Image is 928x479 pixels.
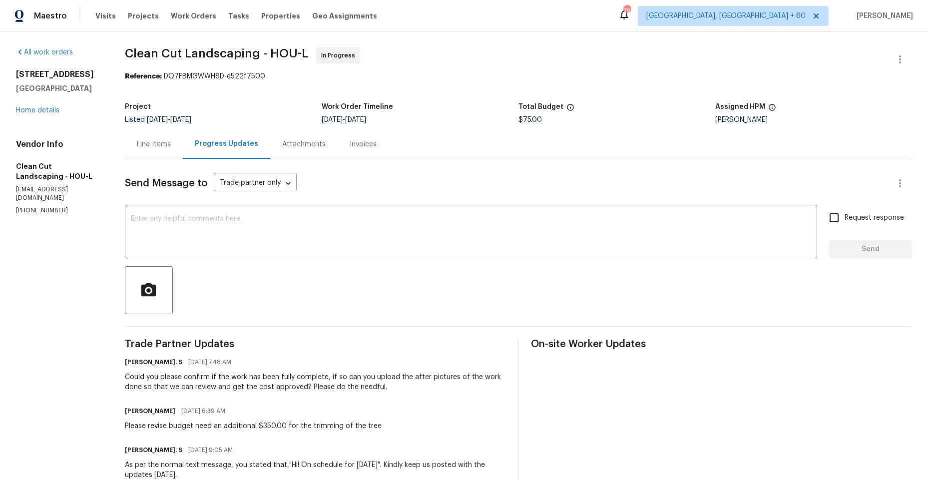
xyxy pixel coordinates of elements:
[125,406,175,416] h6: [PERSON_NAME]
[125,372,506,392] div: Could you please confirm if the work has been fully complete, if so can you upload the after pict...
[768,103,776,116] span: The hpm assigned to this work order.
[125,357,182,367] h6: [PERSON_NAME]. S
[147,116,191,123] span: -
[195,139,258,149] div: Progress Updates
[715,116,912,123] div: [PERSON_NAME]
[623,6,630,16] div: 789
[16,161,101,181] h5: Clean Cut Landscaping - HOU-L
[170,116,191,123] span: [DATE]
[261,11,300,21] span: Properties
[16,139,101,149] h4: Vendor Info
[322,116,343,123] span: [DATE]
[125,178,208,188] span: Send Message to
[345,116,366,123] span: [DATE]
[322,116,366,123] span: -
[845,213,904,223] span: Request response
[350,139,377,149] div: Invoices
[188,357,231,367] span: [DATE] 7:48 AM
[282,139,326,149] div: Attachments
[125,339,506,349] span: Trade Partner Updates
[147,116,168,123] span: [DATE]
[312,11,377,21] span: Geo Assignments
[125,73,162,80] b: Reference:
[125,421,382,431] div: Please revise budget need an additional $350.00 for the trimming of the tree
[125,116,191,123] span: Listed
[518,103,563,110] h5: Total Budget
[188,445,233,455] span: [DATE] 9:05 AM
[228,12,249,19] span: Tasks
[34,11,67,21] span: Maestro
[125,103,151,110] h5: Project
[646,11,806,21] span: [GEOGRAPHIC_DATA], [GEOGRAPHIC_DATA] + 60
[16,206,101,215] p: [PHONE_NUMBER]
[16,107,59,114] a: Home details
[214,175,297,192] div: Trade partner only
[16,69,101,79] h2: [STREET_ADDRESS]
[566,103,574,116] span: The total cost of line items that have been proposed by Opendoor. This sum includes line items th...
[137,139,171,149] div: Line Items
[171,11,216,21] span: Work Orders
[16,49,73,56] a: All work orders
[125,71,912,81] div: DQ7FBMGWWH8D-e522f7500
[16,185,101,202] p: [EMAIL_ADDRESS][DOMAIN_NAME]
[321,50,359,60] span: In Progress
[518,116,542,123] span: $75.00
[715,103,765,110] h5: Assigned HPM
[125,47,308,59] span: Clean Cut Landscaping - HOU-L
[16,83,101,93] h5: [GEOGRAPHIC_DATA]
[95,11,116,21] span: Visits
[322,103,393,110] h5: Work Order Timeline
[128,11,159,21] span: Projects
[853,11,913,21] span: [PERSON_NAME]
[181,406,225,416] span: [DATE] 6:39 AM
[531,339,912,349] span: On-site Worker Updates
[125,445,182,455] h6: [PERSON_NAME]. S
